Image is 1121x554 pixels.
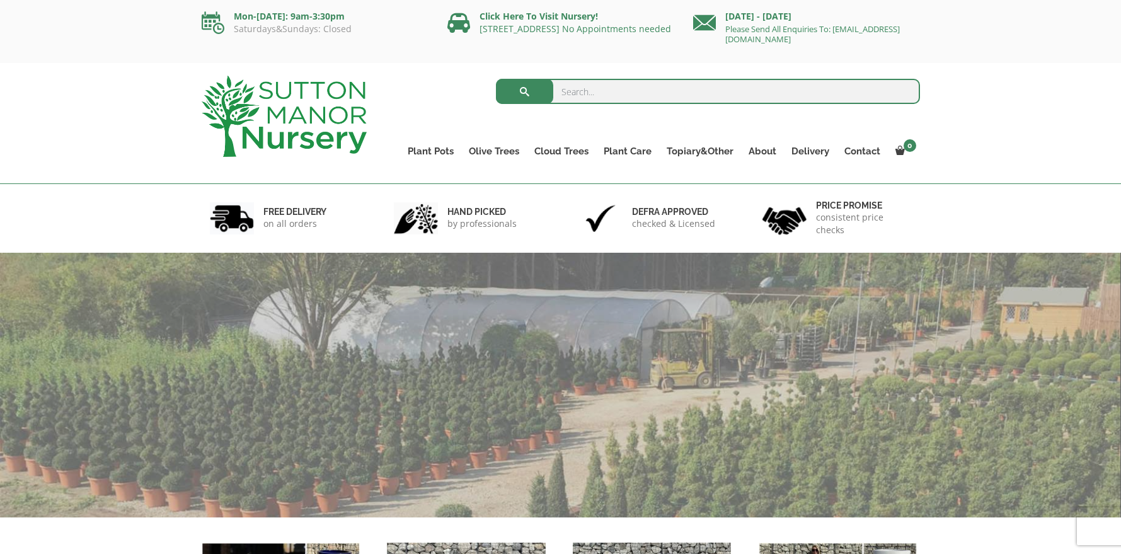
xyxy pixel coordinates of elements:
a: [STREET_ADDRESS] No Appointments needed [480,23,671,35]
a: Olive Trees [461,142,527,160]
span: 0 [904,139,916,152]
h6: hand picked [447,206,517,217]
a: Plant Pots [400,142,461,160]
a: Topiary&Other [659,142,741,160]
a: Cloud Trees [527,142,596,160]
a: Contact [837,142,888,160]
p: Saturdays&Sundays: Closed [202,24,428,34]
a: Delivery [784,142,837,160]
h6: Price promise [816,200,912,211]
h6: Defra approved [632,206,715,217]
img: 3.jpg [578,202,623,234]
p: checked & Licensed [632,217,715,230]
p: Mon-[DATE]: 9am-3:30pm [202,9,428,24]
h6: FREE DELIVERY [263,206,326,217]
img: 1.jpg [210,202,254,234]
p: on all orders [263,217,326,230]
a: Please Send All Enquiries To: [EMAIL_ADDRESS][DOMAIN_NAME] [725,23,900,45]
a: About [741,142,784,160]
a: Plant Care [596,142,659,160]
img: logo [202,76,367,157]
p: consistent price checks [816,211,912,236]
p: by professionals [447,217,517,230]
img: 4.jpg [762,199,807,238]
img: 2.jpg [394,202,438,234]
input: Search... [496,79,920,104]
a: Click Here To Visit Nursery! [480,10,598,22]
p: [DATE] - [DATE] [693,9,920,24]
a: 0 [888,142,920,160]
